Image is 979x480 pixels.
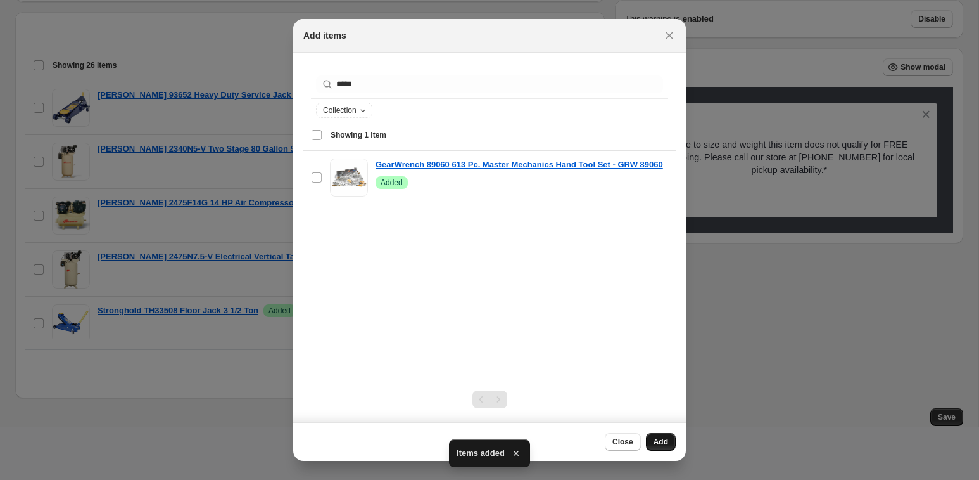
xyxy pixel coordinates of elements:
img: GearWrench 89060 613 Pc. Master Mechanics Hand Tool Set - GRW 89060 [330,159,368,197]
span: Items added [457,447,505,460]
span: Collection [323,105,357,115]
button: Close [605,433,641,451]
h2: Add items [303,29,346,42]
nav: Pagination [472,391,507,408]
button: Add [646,433,676,451]
button: Close [660,27,678,44]
a: GearWrench 89060 613 Pc. Master Mechanics Hand Tool Set - GRW 89060 [376,159,663,171]
span: Showing 1 item [331,130,386,140]
span: Added [381,178,403,188]
span: Close [612,437,633,447]
span: Add [654,437,668,447]
button: Collection [317,103,372,117]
